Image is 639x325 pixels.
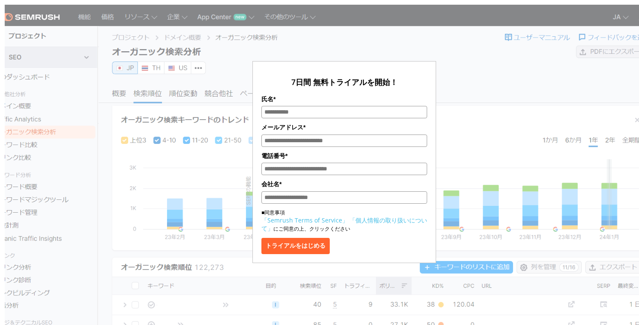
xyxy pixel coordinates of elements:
[261,209,427,233] p: ■同意事項 にご同意の上、クリックください
[261,216,427,232] a: 「個人情報の取り扱いについて」
[261,238,330,254] button: トライアルをはじめる
[261,216,348,224] a: 「Semrush Terms of Service」
[291,77,398,87] span: 7日間 無料トライアルを開始！
[261,151,427,161] label: 電話番号*
[261,123,427,132] label: メールアドレス*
